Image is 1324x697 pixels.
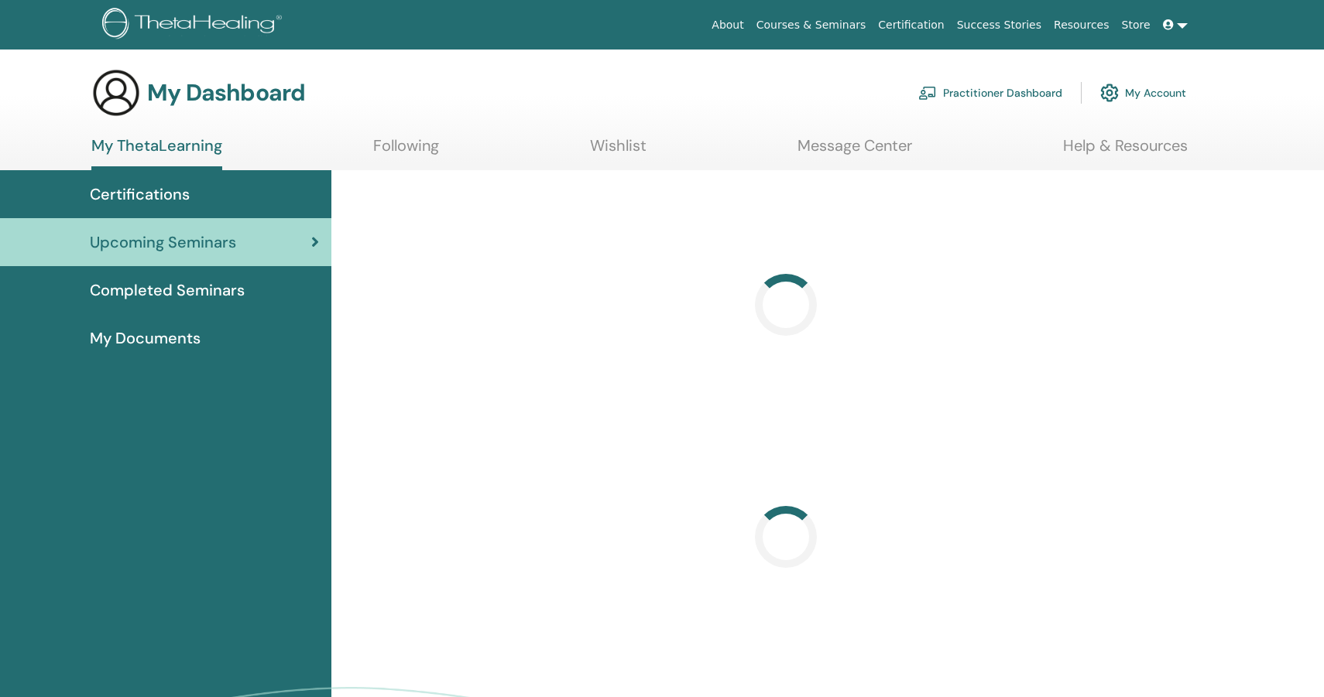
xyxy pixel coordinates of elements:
[1063,136,1188,166] a: Help & Resources
[590,136,647,166] a: Wishlist
[90,183,190,206] span: Certifications
[1116,11,1157,39] a: Store
[90,326,201,350] span: My Documents
[918,86,937,100] img: chalkboard-teacher.svg
[951,11,1048,39] a: Success Stories
[373,136,439,166] a: Following
[102,8,287,43] img: logo.png
[797,136,912,166] a: Message Center
[1100,80,1119,106] img: cog.svg
[1100,76,1186,110] a: My Account
[872,11,950,39] a: Certification
[91,136,222,170] a: My ThetaLearning
[1048,11,1116,39] a: Resources
[750,11,873,39] a: Courses & Seminars
[91,68,141,118] img: generic-user-icon.jpg
[90,278,245,302] span: Completed Seminars
[918,76,1062,110] a: Practitioner Dashboard
[90,231,236,254] span: Upcoming Seminars
[147,79,305,107] h3: My Dashboard
[705,11,749,39] a: About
